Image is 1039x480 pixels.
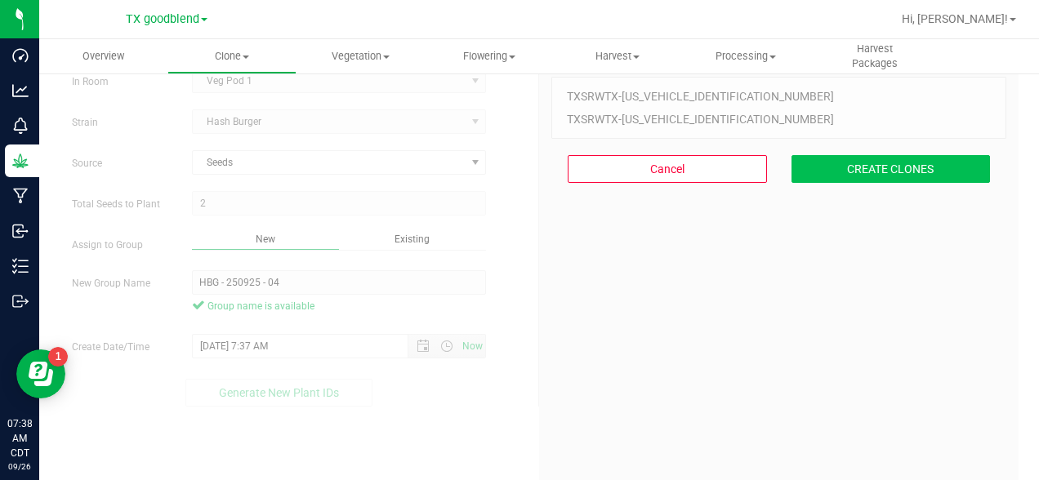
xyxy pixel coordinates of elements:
[12,188,29,204] inline-svg: Manufacturing
[219,386,339,399] span: Generate New Plant IDs
[682,39,810,73] a: Processing
[60,276,180,291] label: New Group Name
[167,39,296,73] a: Clone
[60,49,146,64] span: Overview
[60,74,180,89] label: In Room
[811,42,938,71] span: Harvest Packages
[193,151,466,174] span: Seeds
[48,347,68,367] iframe: Resource center unread badge
[12,118,29,134] inline-svg: Monitoring
[409,340,437,353] span: Open the date view
[126,12,199,26] span: TX goodblend
[792,155,991,183] button: CREATE CLONES
[168,49,295,64] span: Clone
[60,340,180,354] label: Create Date/Time
[185,379,372,407] button: Generate New Plant IDs
[425,39,553,73] a: Flowering
[297,39,425,73] a: Vegetation
[12,153,29,169] inline-svg: Grow
[433,340,461,353] span: Open the time view
[192,270,487,295] input: e.g. CR1-2017-01-01
[16,349,65,398] iframe: Resource center
[568,155,767,183] button: Cancel
[12,82,29,99] inline-svg: Analytics
[902,12,1008,25] span: Hi, [PERSON_NAME]!
[12,223,29,239] inline-svg: Inbound
[60,238,180,252] label: Assign to Group
[12,258,29,274] inline-svg: Inventory
[810,39,939,73] a: Harvest Packages
[60,197,180,211] label: Total Seeds to Plant
[426,49,552,64] span: Flowering
[7,460,32,473] p: 09/26
[39,39,167,73] a: Overview
[553,39,681,73] a: Harvest
[192,299,487,313] span: Group name is available
[12,293,29,309] inline-svg: Outbound
[256,233,275,245] span: New
[395,233,430,245] span: Existing
[60,156,180,171] label: Source
[459,335,487,358] span: Set Current date
[554,49,680,64] span: Harvest
[297,49,424,64] span: Vegetation
[12,47,29,64] inline-svg: Dashboard
[60,115,180,130] label: Strain
[683,49,809,64] span: Processing
[7,416,32,460] p: 07:38 AM CDT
